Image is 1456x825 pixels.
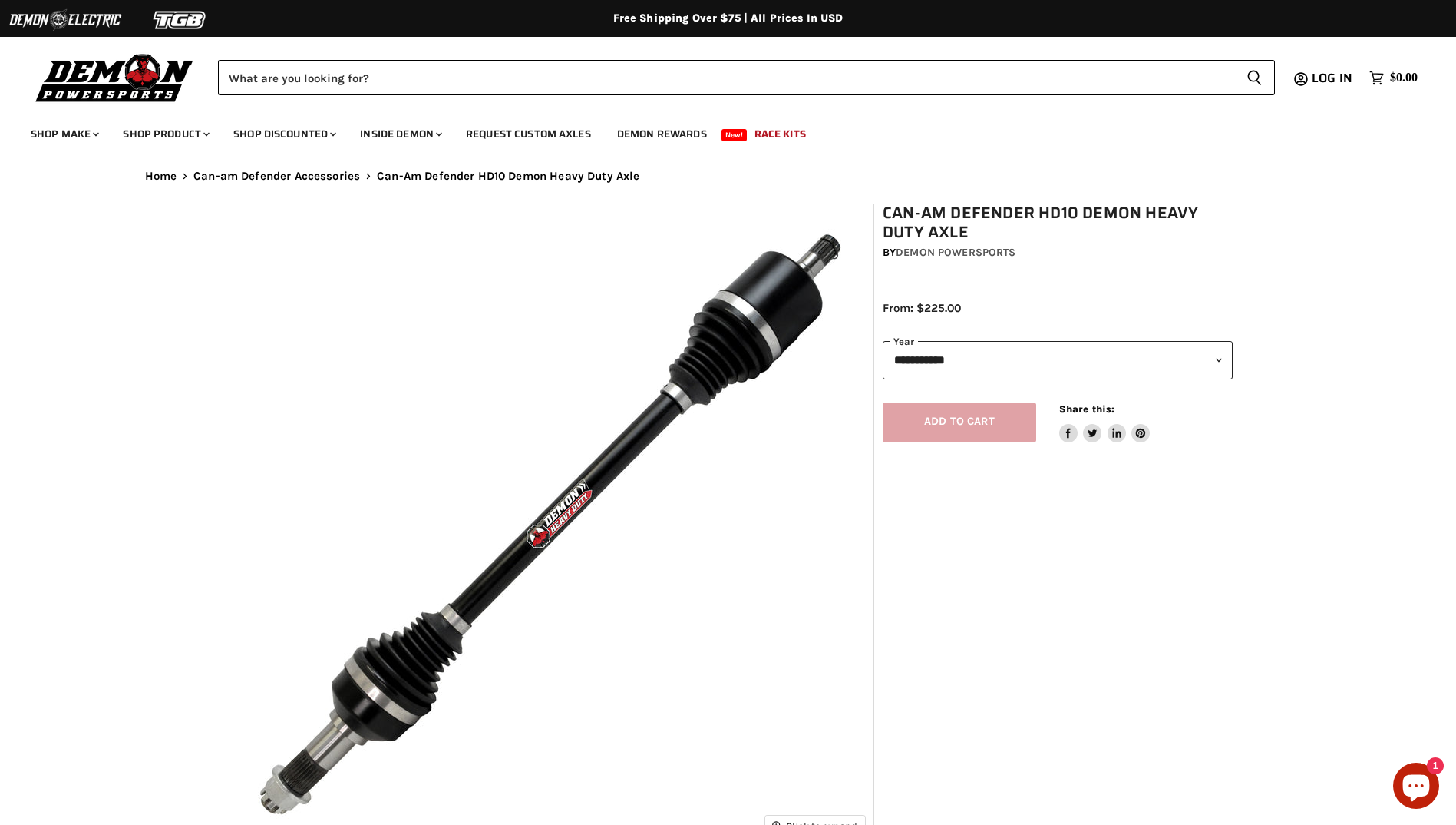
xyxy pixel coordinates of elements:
a: Can-am Defender Accessories [193,170,360,183]
h1: Can-Am Defender HD10 Demon Heavy Duty Axle [883,204,1233,242]
div: by [883,244,1233,261]
img: Demon Electric Logo 2 [8,5,123,35]
ul: Main menu [19,112,1414,150]
a: Home [145,170,177,183]
a: Request Custom Axles [454,118,603,150]
a: Shop Product [111,118,219,150]
a: Shop Make [19,118,108,150]
span: Can-Am Defender HD10 Demon Heavy Duty Axle [377,170,639,183]
img: Demon Powersports [31,50,199,104]
a: Log in [1305,71,1362,85]
a: Demon Powersports [896,246,1015,259]
div: Free Shipping Over $75 | All Prices In USD [114,12,1342,25]
a: Demon Rewards [606,118,718,150]
a: $0.00 [1362,67,1425,89]
img: TGB Logo 2 [123,5,238,35]
button: Search [1234,60,1275,95]
inbox-online-store-chat: Shopify online store chat [1388,763,1444,813]
span: Log in [1312,68,1352,88]
a: Race Kits [743,118,817,150]
span: From: $225.00 [883,301,961,315]
select: year [883,341,1233,379]
aside: Share this: [1059,403,1151,443]
input: Search [218,60,1234,95]
span: New! [721,129,748,141]
span: Share this: [1059,403,1114,415]
a: Shop Discounted [222,118,345,150]
span: $0.00 [1390,71,1418,85]
nav: Breadcrumbs [114,170,1342,183]
a: Inside Demon [348,118,451,150]
form: Product [218,60,1275,95]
